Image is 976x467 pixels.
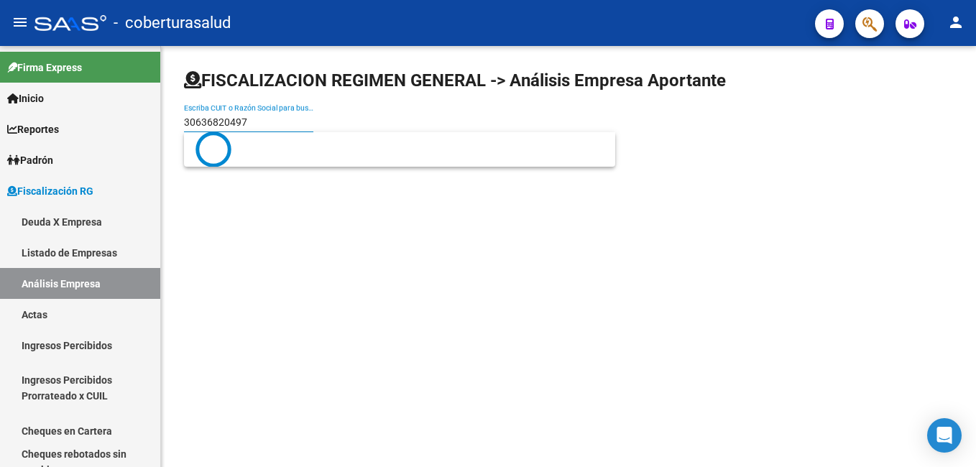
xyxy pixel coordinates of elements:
span: Inicio [7,91,44,106]
mat-icon: person [947,14,965,31]
span: Reportes [7,121,59,137]
span: Fiscalización RG [7,183,93,199]
span: Firma Express [7,60,82,75]
h1: FISCALIZACION REGIMEN GENERAL -> Análisis Empresa Aportante [184,69,726,92]
mat-icon: menu [11,14,29,31]
span: - coberturasalud [114,7,231,39]
div: Open Intercom Messenger [927,418,962,453]
span: Padrón [7,152,53,168]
